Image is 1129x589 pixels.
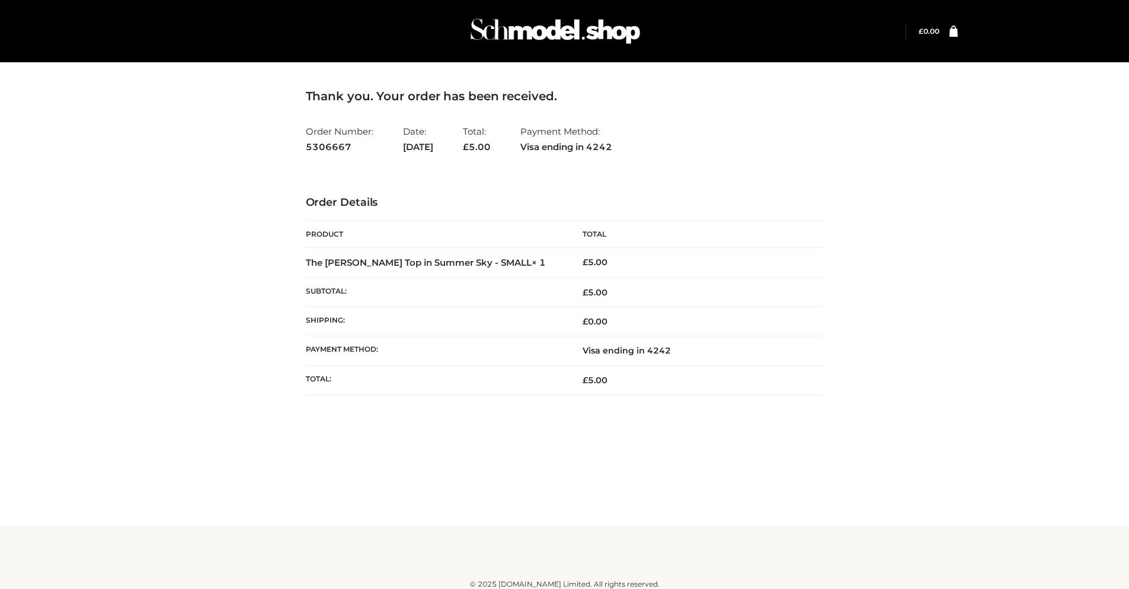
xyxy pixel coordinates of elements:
[306,139,373,155] strong: 5306667
[565,221,824,248] th: Total
[306,278,565,307] th: Subtotal:
[306,196,824,209] h3: Order Details
[463,121,491,157] li: Total:
[463,141,469,152] span: £
[583,287,607,298] span: 5.00
[306,336,565,365] th: Payment method:
[583,257,607,268] bdi: 5.00
[583,287,588,298] span: £
[306,221,565,248] th: Product
[919,27,939,36] bdi: 0.00
[520,121,612,157] li: Payment Method:
[583,257,588,268] span: £
[306,89,824,103] h3: Thank you. Your order has been received.
[919,27,923,36] span: £
[919,27,939,36] a: £0.00
[403,139,433,155] strong: [DATE]
[565,336,824,365] td: Visa ending in 4242
[520,139,612,155] strong: Visa ending in 4242
[583,316,588,327] span: £
[466,8,644,55] img: Schmodel Admin 964
[583,375,607,386] span: 5.00
[532,257,546,268] strong: × 1
[403,121,433,157] li: Date:
[463,141,491,152] span: 5.00
[306,365,565,394] th: Total:
[583,375,588,386] span: £
[306,121,373,157] li: Order Number:
[306,307,565,336] th: Shipping:
[583,316,607,327] bdi: 0.00
[306,257,546,268] strong: The [PERSON_NAME] Top in Summer Sky - SMALL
